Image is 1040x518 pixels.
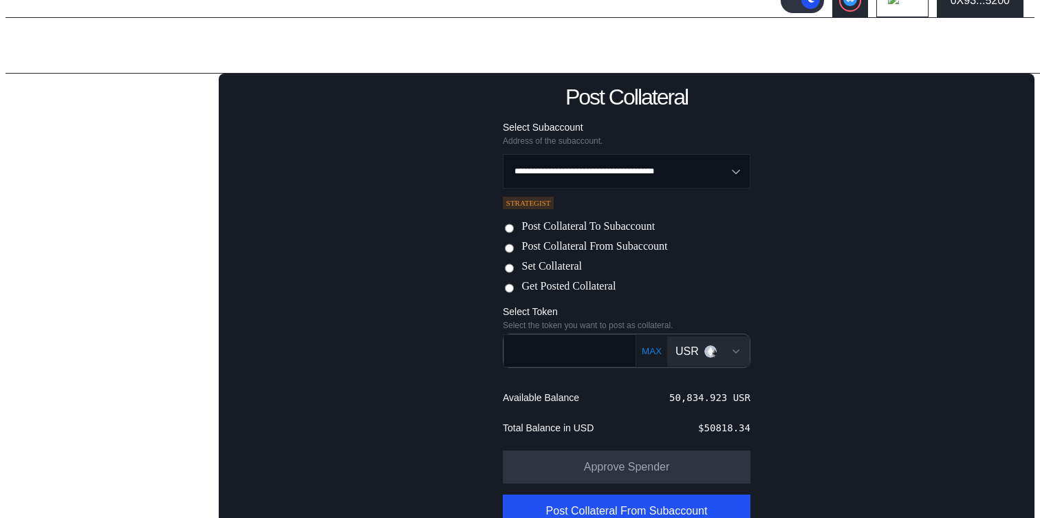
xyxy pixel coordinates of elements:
div: Post Collateral [33,268,193,285]
div: STRATEGIST [503,197,554,209]
label: Post Collateral To Subaccount [521,220,655,235]
button: Open menu [503,154,750,188]
img: svg+xml,%3c [711,349,719,358]
div: 50,834.923 USR [669,392,750,403]
div: Post Collateral [565,85,688,110]
button: Open menu for selecting token for payment [667,336,750,367]
div: Withdraw to Lender [19,155,215,174]
img: empty-token.png [704,345,717,358]
div: Subaccounts [24,114,88,126]
button: MAX [638,345,666,357]
div: Select Token [503,305,750,318]
div: Set Loan Fees [19,200,215,219]
div: Loans [24,136,54,149]
div: Balance Collateral [24,249,113,261]
div: Address of the subaccount. [503,136,750,146]
div: Admin Page [17,33,122,58]
label: Post Collateral From Subaccount [521,240,667,255]
label: Get Posted Collateral [521,280,616,294]
div: Set Withdrawal [19,177,215,197]
div: Select the token you want to post as collateral. [503,321,750,330]
div: Lending Pools [24,91,94,103]
div: $ 50818.34 [698,422,750,433]
div: Select Subaccount [503,121,750,133]
div: USR [675,345,699,358]
label: Set Collateral [521,260,582,274]
button: Approve Spender [503,451,750,484]
div: Available Balance [503,391,579,404]
div: Collateral [24,226,71,239]
div: Total Balance in USD [503,422,594,434]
